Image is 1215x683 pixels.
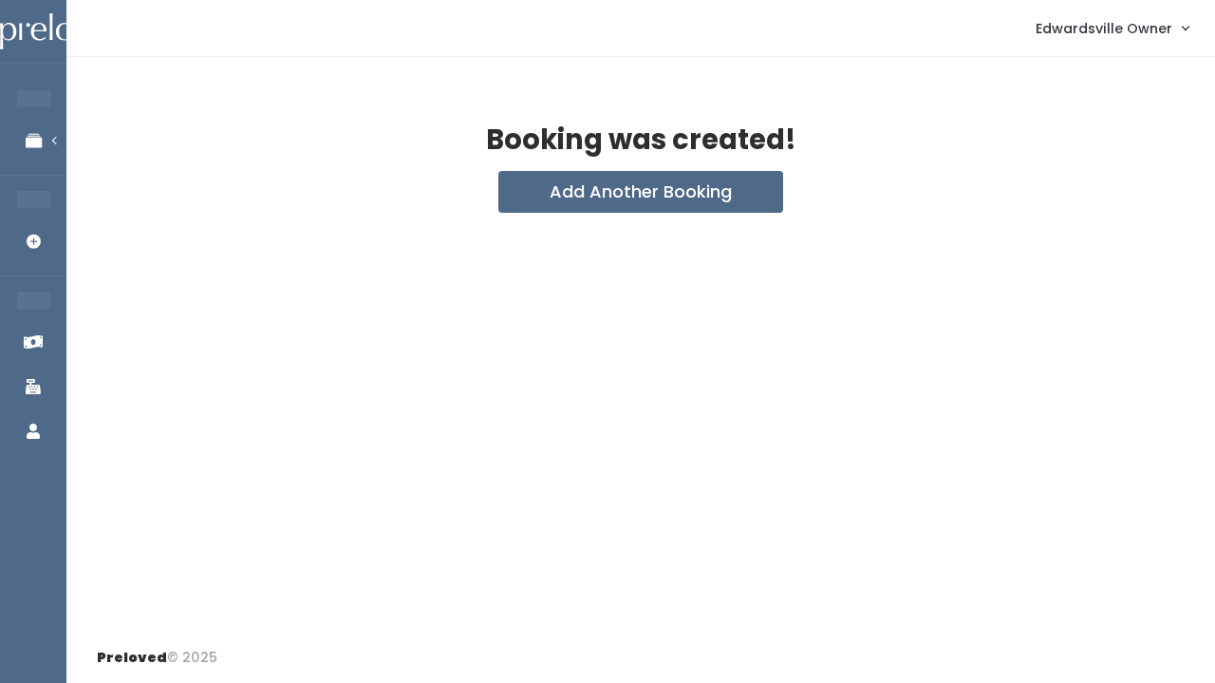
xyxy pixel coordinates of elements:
[97,633,217,668] div: © 2025
[498,171,783,213] button: Add Another Booking
[1017,8,1207,48] a: Edwardsville Owner
[1036,18,1172,39] span: Edwardsville Owner
[97,648,167,667] span: Preloved
[486,125,796,156] h2: Booking was created!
